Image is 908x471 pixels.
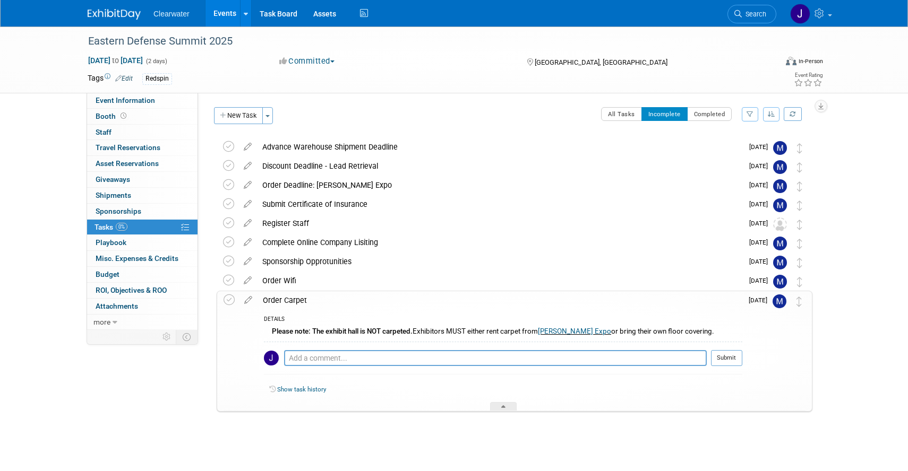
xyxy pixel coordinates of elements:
[87,251,198,266] a: Misc. Expenses & Credits
[797,277,802,287] i: Move task
[749,277,773,284] span: [DATE]
[773,256,787,269] img: Monica Pastor
[258,291,742,309] div: Order Carpet
[535,58,667,66] span: [GEOGRAPHIC_DATA], [GEOGRAPHIC_DATA]
[773,141,787,155] img: Monica Pastor
[257,214,743,232] div: Register Staff
[773,237,787,250] img: Monica Pastor
[87,93,198,108] a: Event Information
[87,188,198,203] a: Shipments
[214,107,263,124] button: New Task
[96,191,131,199] span: Shipments
[257,195,743,213] div: Submit Certificate of Insurance
[93,318,110,326] span: more
[96,159,159,168] span: Asset Reservations
[238,199,257,209] a: edit
[118,112,129,120] span: Booth not reserved yet
[257,233,743,251] div: Complete Online Company Lisiting
[749,258,773,265] span: [DATE]
[790,4,810,24] img: Jakera Willis
[142,73,172,84] div: Redspin
[264,316,742,325] div: DETAILS
[96,207,141,215] span: Sponsorships
[87,140,198,155] a: Travel Reservations
[797,239,802,249] i: Move task
[797,143,802,153] i: Move task
[798,57,823,65] div: In-Person
[238,142,257,152] a: edit
[116,223,127,231] span: 0%
[238,180,257,190] a: edit
[773,294,786,308] img: Monica Pastor
[797,162,802,172] i: Move task
[96,254,178,263] span: Misc. Expenses & Credits
[88,9,141,20] img: ExhibitDay
[96,302,138,310] span: Attachments
[87,315,198,330] a: more
[87,220,198,235] a: Tasks0%
[87,267,198,282] a: Budget
[784,107,802,121] a: Refresh
[87,204,198,219] a: Sponsorships
[115,75,133,82] a: Edit
[96,238,126,247] span: Playbook
[238,276,257,285] a: edit
[773,275,787,289] img: Monica Pastor
[773,160,787,174] img: Monica Pastor
[110,56,121,65] span: to
[87,109,198,124] a: Booth
[272,327,413,335] b: Please note: The exhibit hall is NOT carpeted.
[749,181,773,189] span: [DATE]
[264,351,279,365] img: Jakera Willis
[773,217,787,231] img: Unassigned
[773,179,787,193] img: Monica Pastor
[742,10,766,18] span: Search
[714,55,823,71] div: Event Format
[257,272,743,290] div: Order Wifi
[145,58,167,65] span: (2 days)
[257,176,743,194] div: Order Deadline: [PERSON_NAME] Expo
[87,125,198,140] a: Staff
[176,330,198,344] td: Toggle Event Tabs
[797,200,802,211] i: Move task
[264,325,742,341] div: Exhibitors MUST either rent carpet from or bring their own floor covering.
[711,350,742,366] button: Submit
[87,235,198,250] a: Playbook
[158,330,176,344] td: Personalize Event Tab Strip
[601,107,642,121] button: All Tasks
[797,220,802,230] i: Move task
[257,157,743,175] div: Discount Deadline - Lead Retrieval
[749,143,773,151] span: [DATE]
[749,296,773,304] span: [DATE]
[277,386,326,393] a: Show task history
[96,175,130,184] span: Giveaways
[786,57,796,65] img: Format-Inperson.png
[88,56,143,65] span: [DATE] [DATE]
[96,286,167,294] span: ROI, Objectives & ROO
[153,10,190,18] span: Clearwater
[96,128,112,136] span: Staff
[257,138,743,156] div: Advance Warehouse Shipment Deadline
[96,112,129,120] span: Booth
[749,200,773,208] span: [DATE]
[96,96,155,104] span: Event Information
[96,270,119,278] span: Budget
[749,162,773,170] span: [DATE]
[96,143,160,152] span: Travel Reservations
[238,161,257,171] a: edit
[797,258,802,268] i: Move task
[238,238,257,247] a: edit
[87,172,198,187] a: Giveaways
[87,156,198,171] a: Asset Reservations
[276,56,339,67] button: Committed
[687,107,732,121] button: Completed
[727,5,776,23] a: Search
[84,32,760,51] div: Eastern Defense Summit 2025
[641,107,688,121] button: Incomplete
[257,252,743,271] div: Sponsorship Opprotunities
[538,327,611,335] a: [PERSON_NAME] Expo
[239,295,258,305] a: edit
[797,181,802,191] i: Move task
[87,299,198,314] a: Attachments
[87,283,198,298] a: ROI, Objectives & ROO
